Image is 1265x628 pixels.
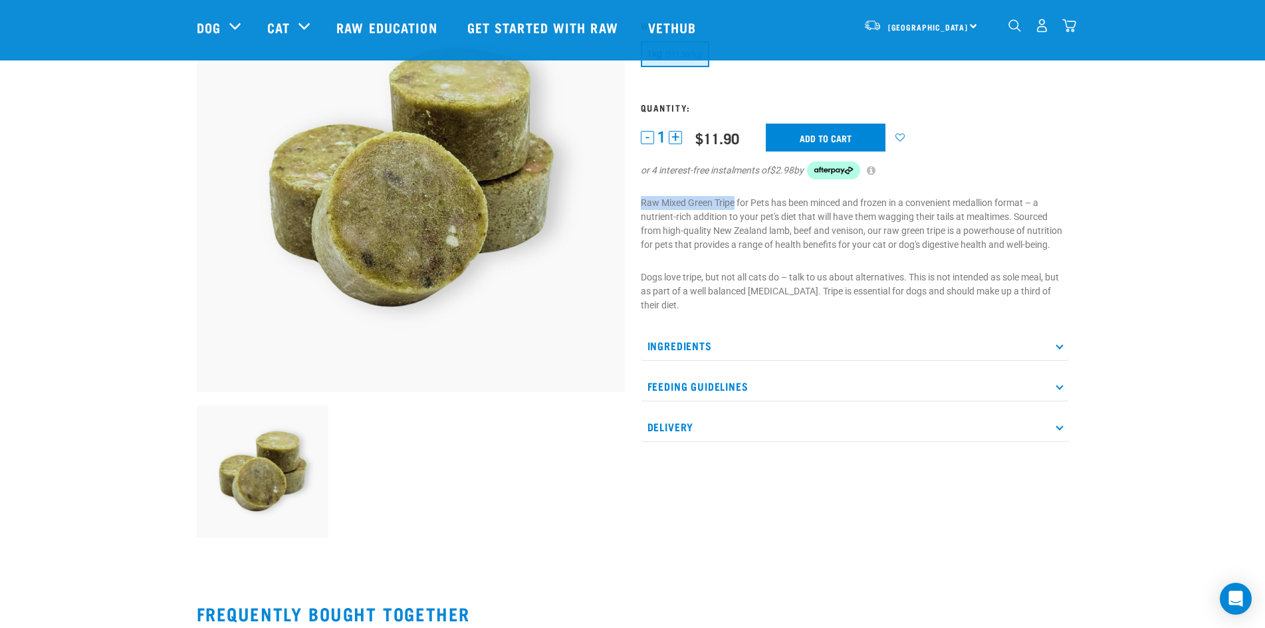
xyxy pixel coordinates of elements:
a: Dog [197,17,221,37]
div: or 4 interest-free instalments of by [641,161,1069,180]
div: Open Intercom Messenger [1220,583,1252,615]
p: Ingredients [641,331,1069,361]
p: Raw Mixed Green Tripe for Pets has been minced and frozen in a convenient medallion format – a nu... [641,196,1069,252]
p: Feeding Guidelines [641,371,1069,401]
p: Dogs love tripe, but not all cats do – talk to us about alternatives. This is not intended as sol... [641,270,1069,312]
a: Vethub [635,1,713,54]
a: Get started with Raw [454,1,635,54]
button: - [641,131,654,144]
p: Delivery [641,412,1069,442]
span: 1 [657,130,665,144]
img: user.png [1035,19,1049,33]
a: Raw Education [323,1,453,54]
h2: Frequently bought together [197,603,1069,624]
a: Cat [267,17,290,37]
div: $11.90 [695,130,739,146]
img: Mixed Green Tripe [197,405,329,538]
img: Afterpay [807,161,860,180]
input: Add to cart [766,124,885,152]
img: van-moving.png [863,19,881,31]
button: + [669,131,682,144]
span: $2.98 [770,163,794,177]
img: home-icon@2x.png [1062,19,1076,33]
h3: Quantity: [641,102,1069,112]
img: home-icon-1@2x.png [1008,19,1021,32]
span: [GEOGRAPHIC_DATA] [888,25,969,29]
